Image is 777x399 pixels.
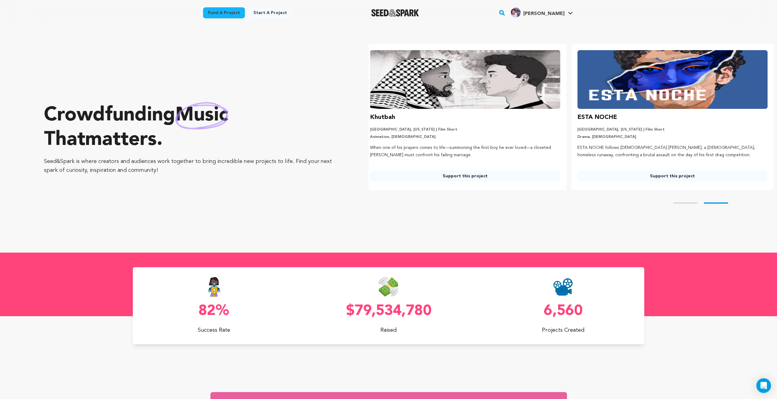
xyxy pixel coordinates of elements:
img: Seed&Spark Projects Created Icon [553,277,573,297]
img: Khutbah image [370,50,560,109]
img: Seed&Spark Money Raised Icon [379,277,398,297]
p: 82% [133,304,295,319]
p: When one of his prayers comes to life—summoning the first boy he ever loved—a closeted [PERSON_NA... [370,144,560,159]
p: Drama, [DEMOGRAPHIC_DATA] [577,135,768,139]
img: 760bbe3fc45a0e49.jpg [511,8,521,17]
img: Seed&Spark Success Rate Icon [205,277,223,297]
img: Seed&Spark Logo Dark Mode [371,9,419,17]
p: Raised [307,326,470,334]
a: Eli W.'s Profile [510,6,574,17]
a: Support this project [577,171,768,182]
div: Open Intercom Messenger [756,378,771,393]
img: ESTA NOCHE image [577,50,768,109]
p: 6,560 [482,304,644,319]
p: [GEOGRAPHIC_DATA], [US_STATE] | Film Short [370,127,560,132]
p: Success Rate [133,326,295,334]
a: Support this project [370,171,560,182]
p: Seed&Spark is where creators and audiences work together to bring incredible new projects to life... [44,157,344,175]
p: Crowdfunding that . [44,103,344,152]
img: hand sketched image [175,102,228,129]
h3: Khutbah [370,113,395,122]
span: matters [85,130,157,150]
p: [GEOGRAPHIC_DATA], [US_STATE] | Film Short [577,127,768,132]
a: Start a project [249,7,292,18]
div: Eli W.'s Profile [511,8,564,17]
h3: ESTA NOCHE [577,113,617,122]
a: Fund a project [203,7,245,18]
span: [PERSON_NAME] [523,11,564,16]
p: Animation, [DEMOGRAPHIC_DATA] [370,135,560,139]
p: $79,534,780 [307,304,470,319]
a: Seed&Spark Homepage [371,9,419,17]
p: Projects Created [482,326,644,334]
span: Eli W.'s Profile [510,6,574,19]
p: ESTA NOCHE follows [DEMOGRAPHIC_DATA] [PERSON_NAME], a [DEMOGRAPHIC_DATA], homeless runaway, conf... [577,144,768,159]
